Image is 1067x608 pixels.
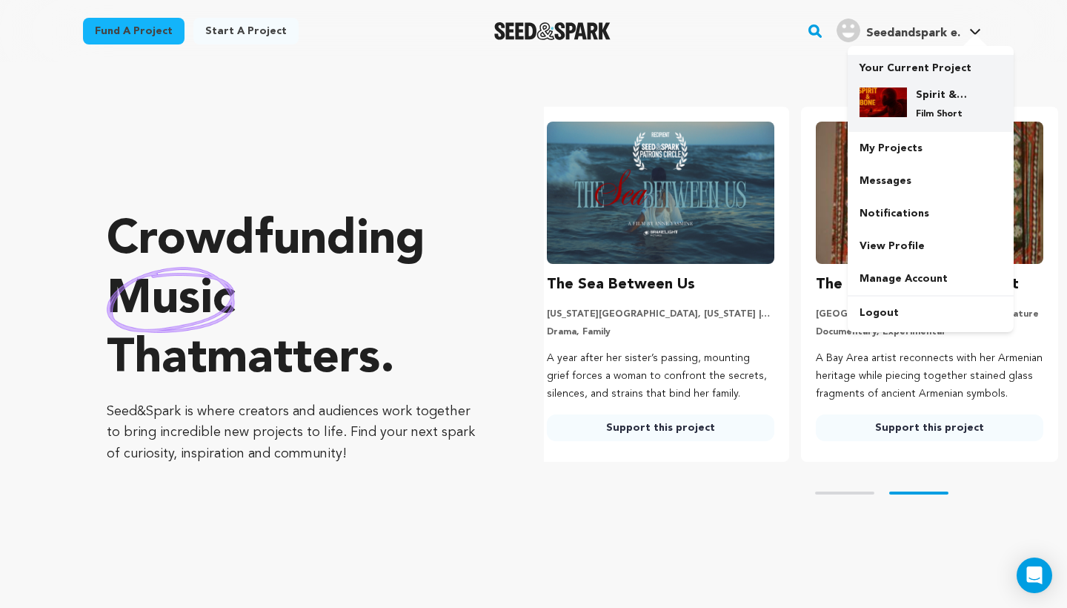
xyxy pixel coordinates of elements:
a: Fund a project [83,18,185,44]
img: hand sketched image [107,267,235,333]
span: Seedandspark e.'s Profile [834,16,984,47]
p: Seed&Spark is where creators and audiences work together to bring incredible new projects to life... [107,401,485,465]
h3: The Dragon Under Our Feet [816,273,1019,297]
img: The Dragon Under Our Feet image [816,122,1043,264]
a: Seed&Spark Homepage [494,22,611,40]
a: Support this project [547,414,774,441]
p: Drama, Family [547,326,774,338]
img: 07319886c32f30ad.jpg [860,87,907,117]
p: Crowdfunding that . [107,211,485,389]
div: Open Intercom Messenger [1017,558,1052,593]
img: The Sea Between Us image [547,122,774,264]
img: user.png [837,19,860,42]
p: Film Short [916,108,969,120]
h3: The Sea Between Us [547,273,695,297]
a: My Projects [848,132,1014,165]
p: A year after her sister’s passing, mounting grief forces a woman to confront the secrets, silence... [547,350,774,403]
h4: Spirit & Bone [916,87,969,102]
p: [US_STATE][GEOGRAPHIC_DATA], [US_STATE] | Film Short [547,308,774,320]
a: Manage Account [848,262,1014,295]
a: Seedandspark e.'s Profile [834,16,984,42]
a: Notifications [848,197,1014,230]
a: Support this project [816,414,1043,441]
a: Messages [848,165,1014,197]
span: matters [207,336,380,383]
p: A Bay Area artist reconnects with her Armenian heritage while piecing together stained glass frag... [816,350,1043,403]
p: Documentary, Experimental [816,326,1043,338]
a: Your Current Project Spirit & Bone Film Short [860,55,1002,132]
img: Seed&Spark Logo Dark Mode [494,22,611,40]
a: Start a project [193,18,299,44]
span: Seedandspark e. [866,27,960,39]
a: View Profile [848,230,1014,262]
div: Seedandspark e.'s Profile [837,19,960,42]
p: Your Current Project [860,55,1002,76]
a: Logout [848,297,1014,329]
p: [GEOGRAPHIC_DATA], [US_STATE] | Film Feature [816,308,1043,320]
